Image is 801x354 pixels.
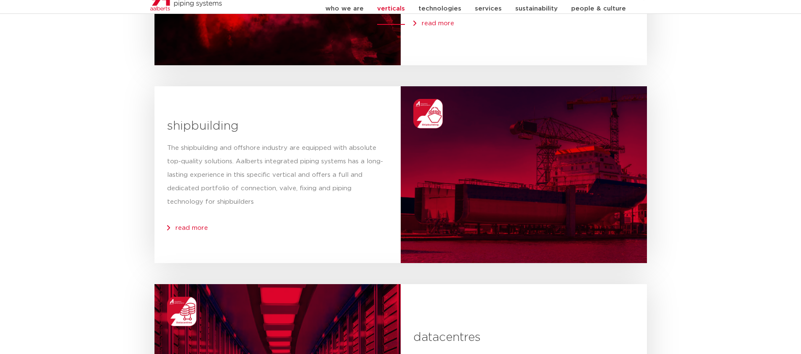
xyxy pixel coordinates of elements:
[176,225,208,231] a: read more
[167,141,388,209] p: The shipbuilding and offshore industry are equipped with absolute top-quality solutions. Aalberts...
[167,297,197,326] img: Aalberts_IPS_icon_datacentres_rgb.png.webp
[422,20,454,27] a: read more
[167,118,388,135] h3: shipbuilding
[413,329,634,346] h3: datacentres
[413,99,443,128] img: Aalberts_IPS_icon_shipbuilding_rgb.png.webp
